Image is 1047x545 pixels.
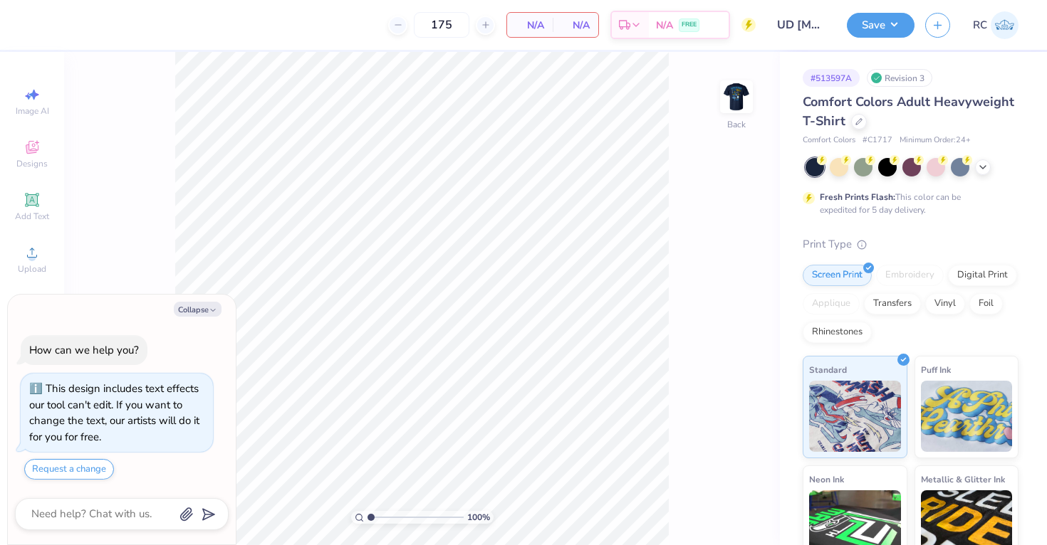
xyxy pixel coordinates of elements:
[921,381,1013,452] img: Puff Ink
[24,459,114,480] button: Request a change
[18,263,46,275] span: Upload
[876,265,944,286] div: Embroidery
[722,83,751,111] img: Back
[727,118,746,131] div: Back
[803,93,1014,129] span: Comfort Colors Adult Heavyweight T-Shirt
[973,17,987,33] span: RC
[15,211,49,222] span: Add Text
[847,13,915,38] button: Save
[803,265,872,286] div: Screen Print
[991,11,1019,39] img: Reilly Chin(cm)
[29,343,139,357] div: How can we help you?
[803,322,872,343] div: Rhinestones
[921,362,951,377] span: Puff Ink
[16,158,48,169] span: Designs
[867,69,932,87] div: Revision 3
[766,11,836,39] input: Untitled Design
[29,381,199,444] div: This design includes text effects our tool can't edit. If you want to change the text, our artist...
[174,302,222,317] button: Collapse
[414,12,469,38] input: – –
[921,472,1005,487] span: Metallic & Glitter Ink
[969,293,1003,314] div: Foil
[820,191,895,203] strong: Fresh Prints Flash:
[803,69,860,87] div: # 513597A
[973,11,1019,39] a: RC
[948,265,1017,286] div: Digital Print
[561,18,590,33] span: N/A
[516,18,544,33] span: N/A
[803,293,860,314] div: Applique
[809,472,844,487] span: Neon Ink
[820,191,995,216] div: This color can be expedited for 5 day delivery.
[863,134,892,147] span: # C1717
[925,293,965,314] div: Vinyl
[656,18,673,33] span: N/A
[900,134,971,147] span: Minimum Order: 24 +
[467,511,490,524] span: 100 %
[809,362,847,377] span: Standard
[809,381,901,452] img: Standard
[864,293,921,314] div: Transfers
[16,105,49,117] span: Image AI
[803,236,1019,253] div: Print Type
[803,134,855,147] span: Comfort Colors
[682,20,697,30] span: FREE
